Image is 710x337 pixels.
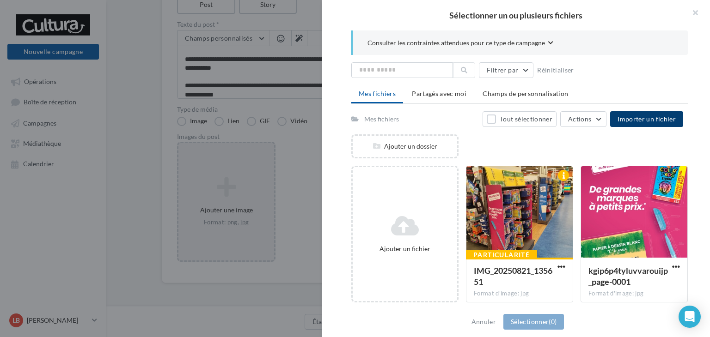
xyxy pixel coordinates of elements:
button: Importer un fichier [610,111,683,127]
span: Mes fichiers [359,90,396,97]
span: (0) [549,318,557,325]
span: Partagés avec moi [412,90,466,97]
div: Ajouter un fichier [356,244,453,253]
div: Format d'image: jpg [588,289,680,298]
span: kgip6p4tyluvvarouijp_page-0001 [588,265,668,287]
button: Filtrer par [479,62,533,78]
div: Ajouter un dossier [353,142,457,151]
span: Importer un fichier [618,115,676,123]
div: Particularité [466,250,537,260]
div: Mes fichiers [364,114,399,124]
h2: Sélectionner un ou plusieurs fichiers [337,11,695,19]
div: Format d'image: jpg [474,289,565,298]
span: Champs de personnalisation [483,90,568,97]
button: Annuler [468,316,500,327]
button: Tout sélectionner [483,111,557,127]
div: Open Intercom Messenger [679,306,701,328]
span: Consulter les contraintes attendues pour ce type de campagne [367,38,545,48]
button: Sélectionner(0) [503,314,564,330]
span: IMG_20250821_135651 [474,265,552,287]
button: Réinitialiser [533,65,578,76]
button: Consulter les contraintes attendues pour ce type de campagne [367,38,553,49]
span: Actions [568,115,591,123]
button: Actions [560,111,606,127]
